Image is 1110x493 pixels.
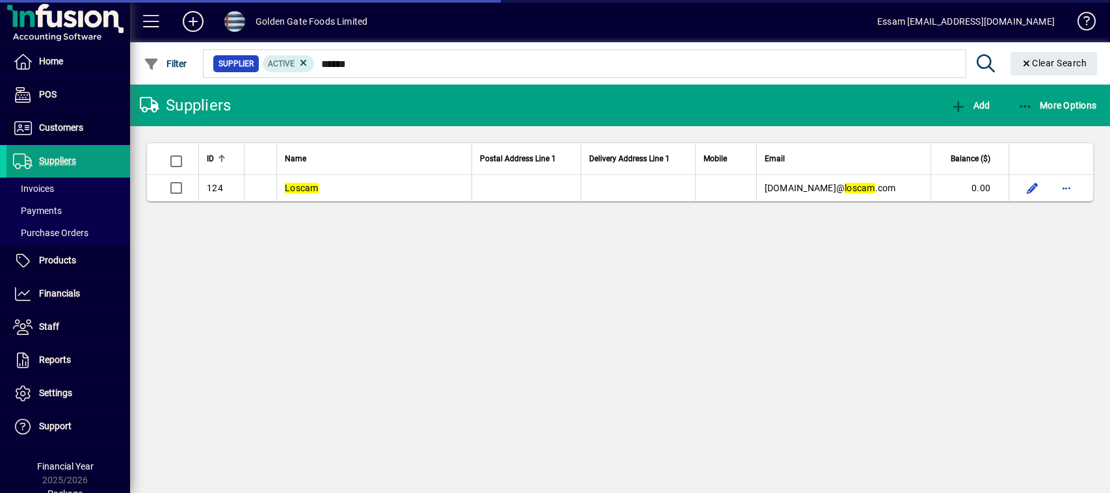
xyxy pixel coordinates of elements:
[7,344,130,377] a: Reports
[256,11,367,32] div: Golden Gate Foods Limited
[13,206,62,216] span: Payments
[39,354,71,365] span: Reports
[140,95,231,116] div: Suppliers
[1022,178,1043,198] button: Edit
[7,79,130,111] a: POS
[263,55,315,72] mat-chip: Activation Status: Active
[7,278,130,310] a: Financials
[7,245,130,277] a: Products
[268,59,295,68] span: Active
[7,377,130,410] a: Settings
[39,321,59,332] span: Staff
[39,122,83,133] span: Customers
[7,311,130,343] a: Staff
[1014,94,1100,117] button: More Options
[7,46,130,78] a: Home
[704,152,748,166] div: Mobile
[285,152,464,166] div: Name
[13,228,88,238] span: Purchase Orders
[704,152,727,166] span: Mobile
[480,152,556,166] span: Postal Address Line 1
[285,183,319,193] em: Loscam
[7,410,130,443] a: Support
[140,52,191,75] button: Filter
[765,152,923,166] div: Email
[1068,3,1094,45] a: Knowledge Base
[39,288,80,299] span: Financials
[218,57,254,70] span: Supplier
[207,183,223,193] span: 124
[39,56,63,66] span: Home
[765,183,896,193] span: [DOMAIN_NAME]@ .com
[939,152,1002,166] div: Balance ($)
[39,255,76,265] span: Products
[845,183,875,193] em: loscam
[13,183,54,194] span: Invoices
[144,59,187,69] span: Filter
[7,222,130,244] a: Purchase Orders
[7,200,130,222] a: Payments
[172,10,214,33] button: Add
[7,112,130,144] a: Customers
[39,155,76,166] span: Suppliers
[951,100,990,111] span: Add
[285,152,306,166] span: Name
[37,461,94,472] span: Financial Year
[589,152,670,166] span: Delivery Address Line 1
[951,152,990,166] span: Balance ($)
[207,152,236,166] div: ID
[39,89,57,100] span: POS
[39,388,72,398] span: Settings
[947,94,993,117] button: Add
[765,152,785,166] span: Email
[39,421,72,431] span: Support
[7,178,130,200] a: Invoices
[1011,52,1098,75] button: Clear
[1056,178,1077,198] button: More options
[1021,58,1087,68] span: Clear Search
[877,11,1055,32] div: Essam [EMAIL_ADDRESS][DOMAIN_NAME]
[207,152,214,166] span: ID
[1018,100,1097,111] span: More Options
[214,10,256,33] button: Profile
[931,175,1009,201] td: 0.00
